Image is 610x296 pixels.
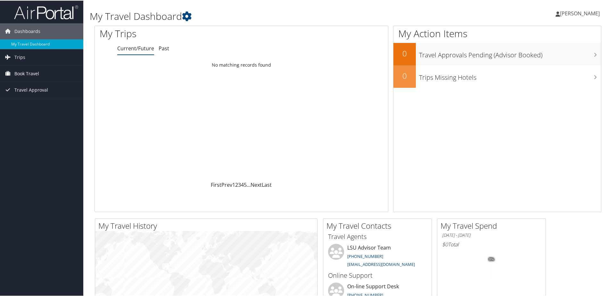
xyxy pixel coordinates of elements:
[442,232,541,238] h6: [DATE] - [DATE]
[441,220,546,231] h2: My Travel Spend
[98,220,317,231] h2: My Travel History
[489,257,494,261] tspan: 0%
[221,181,232,188] a: Prev
[393,47,416,58] h2: 0
[159,44,169,51] a: Past
[14,81,48,97] span: Travel Approval
[442,240,541,247] h6: Total
[14,4,78,19] img: airportal-logo.png
[232,181,235,188] a: 1
[442,240,448,247] span: $0
[347,261,415,267] a: [EMAIL_ADDRESS][DOMAIN_NAME]
[241,181,244,188] a: 4
[244,181,247,188] a: 5
[100,26,261,40] h1: My Trips
[393,70,416,81] h2: 0
[251,181,262,188] a: Next
[262,181,272,188] a: Last
[560,9,600,16] span: [PERSON_NAME]
[238,181,241,188] a: 3
[95,59,388,70] td: No matching records found
[117,44,154,51] a: Current/Future
[347,253,383,259] a: [PHONE_NUMBER]
[328,270,427,279] h3: Online Support
[247,181,251,188] span: …
[419,69,601,81] h3: Trips Missing Hotels
[235,181,238,188] a: 2
[393,65,601,87] a: 0Trips Missing Hotels
[211,181,221,188] a: First
[14,65,39,81] span: Book Travel
[328,232,427,241] h3: Travel Agents
[325,243,430,269] li: LSU Advisor Team
[14,49,25,65] span: Trips
[419,47,601,59] h3: Travel Approvals Pending (Advisor Booked)
[14,23,40,39] span: Dashboards
[90,9,434,22] h1: My Travel Dashboard
[393,42,601,65] a: 0Travel Approvals Pending (Advisor Booked)
[556,3,606,22] a: [PERSON_NAME]
[326,220,432,231] h2: My Travel Contacts
[393,26,601,40] h1: My Action Items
